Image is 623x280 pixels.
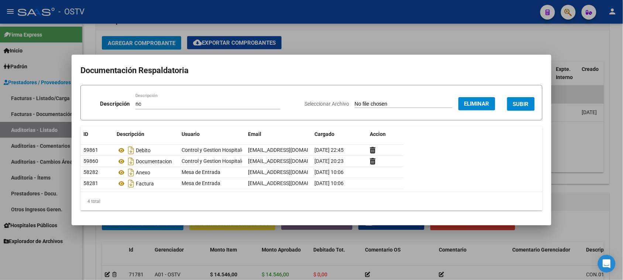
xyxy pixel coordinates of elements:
div: Documentacion [117,156,176,167]
span: [DATE] 10:06 [314,180,344,186]
span: Email [248,131,261,137]
span: Cargado [314,131,334,137]
div: Factura [117,178,176,189]
span: 58281 [83,180,98,186]
span: 58282 [83,169,98,175]
h2: Documentación Respaldatoria [80,64,543,78]
span: Seleccionar Archivo [304,101,349,107]
span: Mesa de Entrada [182,180,220,186]
span: Usuario [182,131,200,137]
span: SUBIR [513,101,529,107]
span: Mesa de Entrada [182,169,220,175]
span: [EMAIL_ADDRESS][DOMAIN_NAME] [248,158,330,164]
button: Eliminar [458,97,495,110]
span: 59861 [83,147,98,153]
p: Descripción [100,100,130,108]
datatable-header-cell: ID [80,126,114,142]
div: 4 total [80,192,543,211]
div: Anexo [117,167,176,178]
datatable-header-cell: Email [245,126,311,142]
span: [EMAIL_ADDRESS][DOMAIN_NAME] [248,147,330,153]
i: Descargar documento [126,144,136,156]
i: Descargar documento [126,178,136,189]
datatable-header-cell: Usuario [179,126,245,142]
button: SUBIR [507,97,535,111]
datatable-header-cell: Accion [367,126,404,142]
span: Descripción [117,131,144,137]
span: Accion [370,131,386,137]
span: [EMAIL_ADDRESS][DOMAIN_NAME] [248,180,330,186]
span: ID [83,131,88,137]
span: [EMAIL_ADDRESS][DOMAIN_NAME] [248,169,330,175]
span: 59860 [83,158,98,164]
div: Open Intercom Messenger [598,255,616,273]
datatable-header-cell: Descripción [114,126,179,142]
datatable-header-cell: Cargado [311,126,367,142]
div: Debito [117,144,176,156]
span: [DATE] 10:06 [314,169,344,175]
span: Control y Gestion Hospitales Públicos (OSTV) [182,147,285,153]
span: [DATE] 20:23 [314,158,344,164]
span: Eliminar [464,100,489,107]
i: Descargar documento [126,156,136,167]
i: Descargar documento [126,167,136,178]
span: [DATE] 22:45 [314,147,344,153]
span: Control y Gestion Hospitales Públicos (OSTV) [182,158,285,164]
